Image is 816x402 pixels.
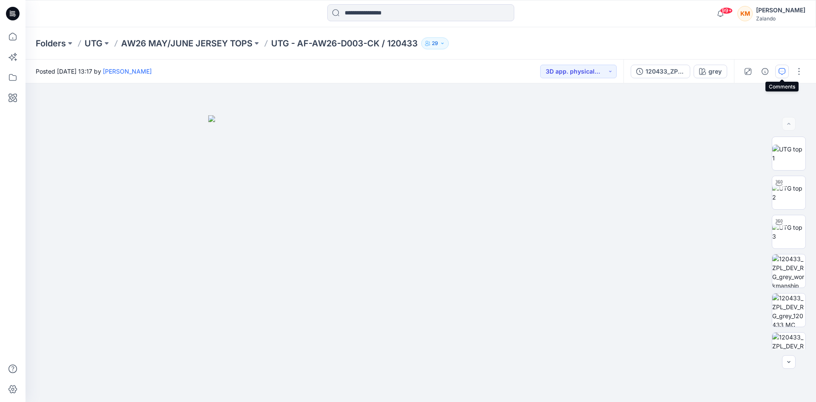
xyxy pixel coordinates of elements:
[36,37,66,49] a: Folders
[772,333,805,366] img: 120433_ZPL_DEV_RG_grey_120433 patterns
[756,15,805,22] div: Zalando
[85,37,102,49] a: UTG
[772,294,805,327] img: 120433_ZPL_DEV_RG_grey_120433 MC
[631,65,690,78] button: 120433_ZPL_DEV_RG (1)
[720,7,733,14] span: 99+
[646,67,685,76] div: 120433_ZPL_DEV_RG (1)
[421,37,449,49] button: 29
[756,5,805,15] div: [PERSON_NAME]
[36,67,152,76] span: Posted [DATE] 13:17 by
[737,6,753,21] div: KM
[694,65,727,78] button: grey
[121,37,252,49] a: AW26 MAY/JUNE JERSEY TOPS
[708,67,722,76] div: grey
[772,223,805,241] img: UTG top 3
[758,65,772,78] button: Details
[772,145,805,163] img: UTG top 1
[103,68,152,75] a: [PERSON_NAME]
[432,39,438,48] p: 29
[271,37,418,49] p: UTG - AF-AW26-D003-CK / 120433
[772,184,805,202] img: UTG top 2
[772,254,805,288] img: 120433_ZPL_DEV_RG_grey_workmanship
